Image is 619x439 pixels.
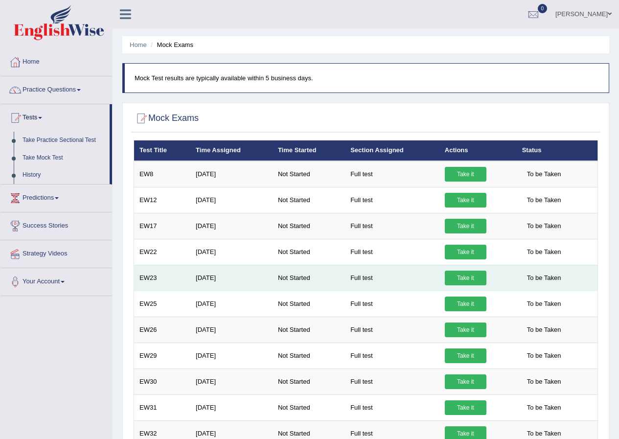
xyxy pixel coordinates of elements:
th: Status [517,140,598,161]
td: Not Started [273,369,345,394]
a: Take it [445,193,486,208]
th: Time Assigned [190,140,273,161]
span: To be Taken [522,297,566,311]
td: EW31 [134,394,191,420]
td: Full test [345,213,439,239]
td: [DATE] [190,187,273,213]
a: Take it [445,245,486,259]
a: Take it [445,271,486,285]
td: EW8 [134,161,191,187]
a: Success Stories [0,212,112,237]
td: Not Started [273,291,345,317]
td: EW26 [134,317,191,343]
a: Practice Questions [0,76,112,101]
td: Full test [345,187,439,213]
a: Predictions [0,185,112,209]
td: Not Started [273,161,345,187]
span: To be Taken [522,219,566,233]
td: Full test [345,291,439,317]
td: [DATE] [190,213,273,239]
td: Not Started [273,394,345,420]
span: To be Taken [522,400,566,415]
td: EW30 [134,369,191,394]
th: Section Assigned [345,140,439,161]
td: Full test [345,265,439,291]
th: Test Title [134,140,191,161]
a: Home [0,48,112,73]
td: Not Started [273,239,345,265]
span: 0 [538,4,548,13]
a: Take it [445,219,486,233]
a: Tests [0,104,110,129]
h2: Mock Exams [134,111,199,126]
td: [DATE] [190,317,273,343]
a: Take it [445,400,486,415]
td: EW22 [134,239,191,265]
td: [DATE] [190,161,273,187]
td: Full test [345,239,439,265]
p: Mock Test results are typically available within 5 business days. [135,73,599,83]
a: Home [130,41,147,48]
td: Not Started [273,213,345,239]
td: Full test [345,394,439,420]
a: Take it [445,374,486,389]
span: To be Taken [522,167,566,182]
td: EW23 [134,265,191,291]
a: Strategy Videos [0,240,112,265]
td: EW29 [134,343,191,369]
span: To be Taken [522,193,566,208]
td: Full test [345,161,439,187]
td: EW12 [134,187,191,213]
th: Actions [439,140,517,161]
td: [DATE] [190,265,273,291]
li: Mock Exams [148,40,193,49]
a: Take it [445,297,486,311]
a: Take Practice Sectional Test [18,132,110,149]
td: [DATE] [190,369,273,394]
a: Take it [445,323,486,337]
span: To be Taken [522,245,566,259]
td: Full test [345,369,439,394]
td: EW17 [134,213,191,239]
td: Full test [345,317,439,343]
a: Take it [445,348,486,363]
a: History [18,166,110,184]
td: Not Started [273,317,345,343]
span: To be Taken [522,323,566,337]
a: Your Account [0,268,112,293]
span: To be Taken [522,348,566,363]
a: Take Mock Test [18,149,110,167]
td: [DATE] [190,343,273,369]
td: [DATE] [190,394,273,420]
td: [DATE] [190,239,273,265]
span: To be Taken [522,374,566,389]
span: To be Taken [522,271,566,285]
td: Not Started [273,343,345,369]
a: Take it [445,167,486,182]
td: Full test [345,343,439,369]
th: Time Started [273,140,345,161]
td: Not Started [273,265,345,291]
td: Not Started [273,187,345,213]
td: EW25 [134,291,191,317]
td: [DATE] [190,291,273,317]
